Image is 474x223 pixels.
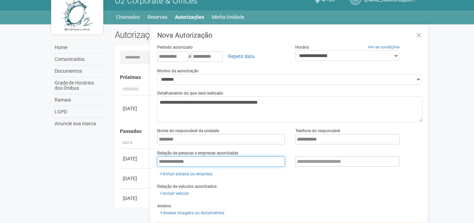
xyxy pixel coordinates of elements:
a: Reservas [147,12,167,22]
a: Autorizações [175,12,204,22]
label: Horário [295,44,309,50]
a: Grade de Horários dos Ônibus [53,77,104,94]
a: Repetir data [224,50,259,62]
th: Data [120,137,151,149]
label: Anexos [157,203,171,209]
div: [DATE] [123,155,148,162]
label: Detalhamento do que será realizado [157,90,223,96]
div: a [157,50,285,62]
label: Telefone do responsável [295,128,340,134]
a: Ver as condições [368,45,400,49]
label: Nome do responsável da unidade [157,128,219,134]
a: Incluir pessoa ou empresa [157,170,215,178]
a: Documentos [53,65,104,77]
div: [DATE] [123,195,148,202]
a: Comunicados [53,54,104,65]
div: [DATE] [123,105,148,112]
label: Relação de veículos autorizados [157,183,217,190]
label: Motivo da autorização [157,68,199,74]
th: Período [120,84,151,95]
a: Chamados [116,12,140,22]
h4: Próximas [120,75,418,80]
a: Ramais [53,94,104,106]
a: Anexar imagens ou documentos [157,209,226,217]
label: Período autorizado [157,44,193,50]
a: Anuncie sua marca [53,118,104,129]
a: Incluir veículo [157,190,191,197]
h2: Autorizações [115,30,264,40]
h3: Nova Autorização [157,32,423,39]
h4: Passadas [120,129,418,134]
label: Relação de pessoas e empresas autorizadas [157,150,238,156]
a: LGPD [53,106,104,118]
a: Minha Unidade [212,12,244,22]
a: Home [53,42,104,54]
div: [DATE] [123,175,148,182]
